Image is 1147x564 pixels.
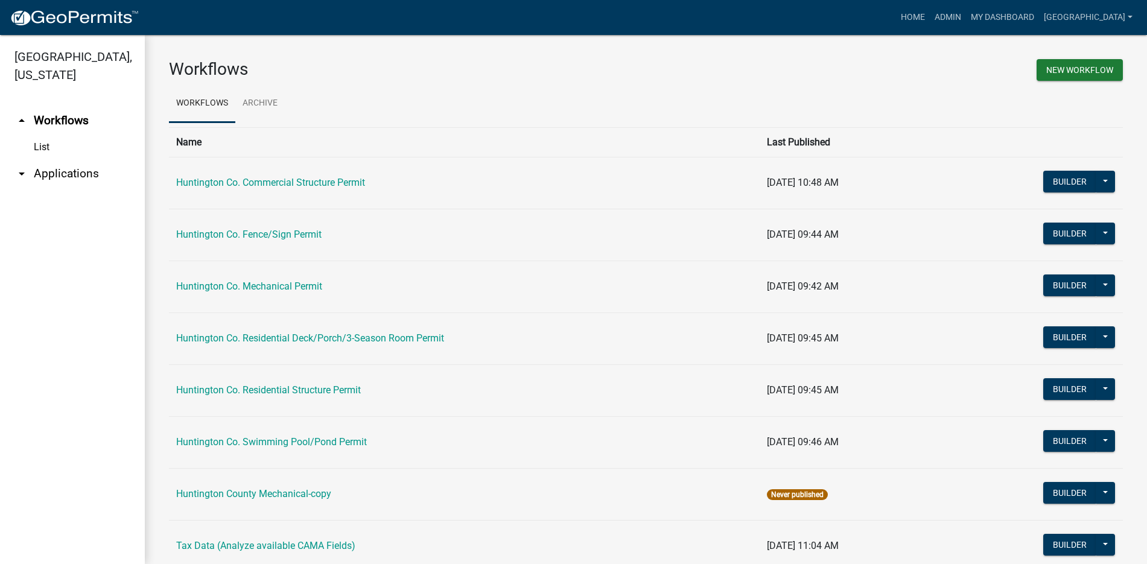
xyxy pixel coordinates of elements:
[14,166,29,181] i: arrow_drop_down
[1043,534,1096,556] button: Builder
[767,177,839,188] span: [DATE] 10:48 AM
[767,384,839,396] span: [DATE] 09:45 AM
[169,59,637,80] h3: Workflows
[1043,223,1096,244] button: Builder
[1043,482,1096,504] button: Builder
[1043,378,1096,400] button: Builder
[1043,171,1096,192] button: Builder
[767,436,839,448] span: [DATE] 09:46 AM
[176,540,355,551] a: Tax Data (Analyze available CAMA Fields)
[767,280,839,292] span: [DATE] 09:42 AM
[767,489,828,500] span: Never published
[176,177,365,188] a: Huntington Co. Commercial Structure Permit
[896,6,930,29] a: Home
[1037,59,1123,81] button: New Workflow
[176,384,361,396] a: Huntington Co. Residential Structure Permit
[966,6,1039,29] a: My Dashboard
[176,488,331,499] a: Huntington County Mechanical-copy
[767,540,839,551] span: [DATE] 11:04 AM
[169,127,760,157] th: Name
[176,332,444,344] a: Huntington Co. Residential Deck/Porch/3-Season Room Permit
[176,280,322,292] a: Huntington Co. Mechanical Permit
[235,84,285,123] a: Archive
[1043,274,1096,296] button: Builder
[176,229,322,240] a: Huntington Co. Fence/Sign Permit
[760,127,940,157] th: Last Published
[14,113,29,128] i: arrow_drop_up
[1043,430,1096,452] button: Builder
[767,229,839,240] span: [DATE] 09:44 AM
[1043,326,1096,348] button: Builder
[767,332,839,344] span: [DATE] 09:45 AM
[1039,6,1137,29] a: [GEOGRAPHIC_DATA]
[169,84,235,123] a: Workflows
[930,6,966,29] a: Admin
[176,436,367,448] a: Huntington Co. Swimming Pool/Pond Permit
